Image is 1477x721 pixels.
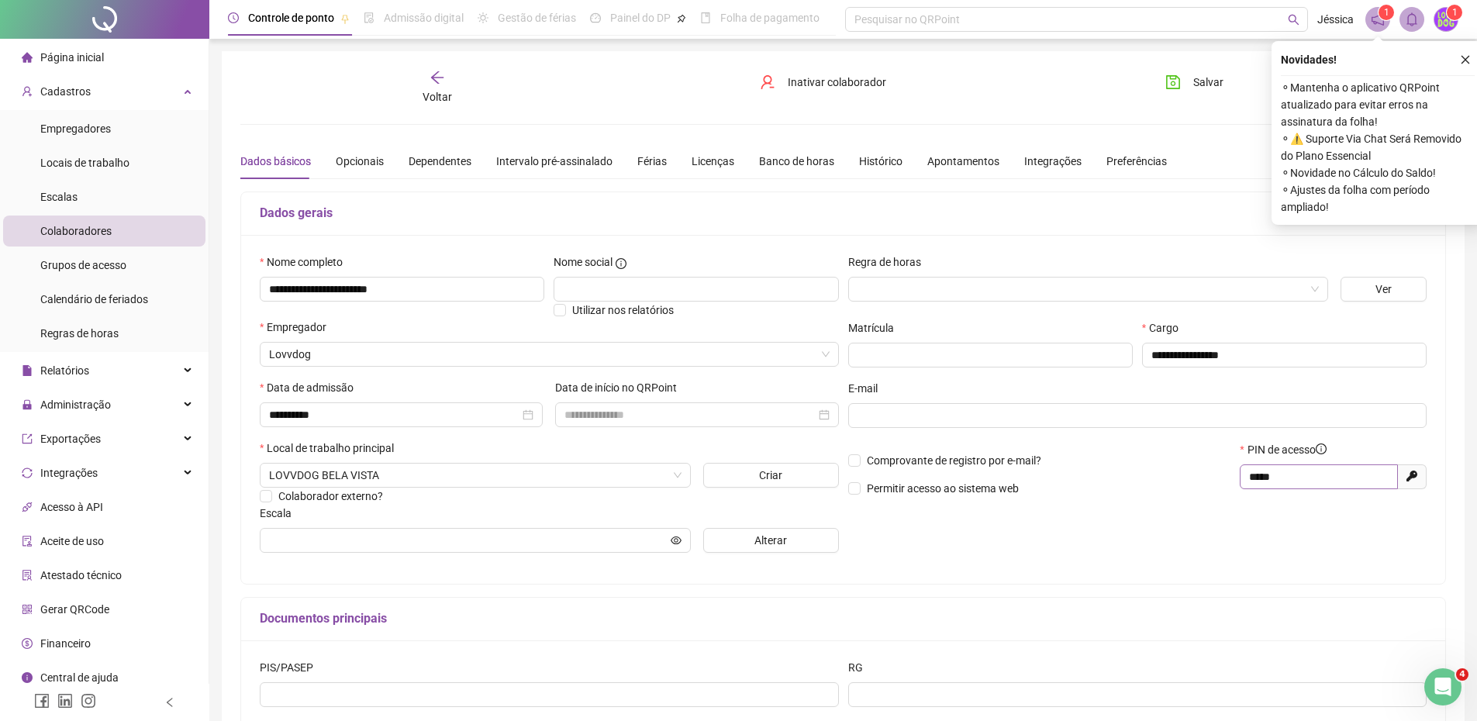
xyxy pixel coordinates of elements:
span: Colaboradores [40,225,112,237]
span: solution [22,570,33,581]
iframe: Intercom live chat [1424,668,1461,705]
span: PIN de acesso [1248,441,1327,458]
span: Utilizar nos relatórios [572,304,674,316]
div: Opcionais [336,153,384,170]
span: 1 [1452,7,1458,18]
label: E-mail [848,380,888,397]
button: Salvar [1154,70,1235,95]
span: Salvar [1193,74,1223,91]
span: RUA GENEBRA 223 [269,464,682,487]
sup: 1 [1379,5,1394,20]
div: Banco de horas [759,153,834,170]
span: Lovvdog [269,343,830,366]
span: pushpin [340,14,350,23]
span: file-done [364,12,374,23]
span: pushpin [677,14,686,23]
span: Cadastros [40,85,91,98]
span: info-circle [1316,443,1327,454]
span: save [1165,74,1181,90]
label: Nome completo [260,254,353,271]
span: left [164,697,175,708]
span: Gerar QRCode [40,603,109,616]
span: sync [22,467,33,478]
span: arrow-left [430,70,445,85]
span: info-circle [616,258,626,269]
div: Dependentes [409,153,471,170]
span: eye [671,535,682,546]
button: Alterar [703,528,839,553]
div: Apontamentos [927,153,999,170]
div: Intervalo pré-assinalado [496,153,613,170]
span: Novidades ! [1281,51,1337,68]
span: book [700,12,711,23]
span: Grupos de acesso [40,259,126,271]
button: Criar [703,463,839,488]
span: lock [22,399,33,410]
label: Empregador [260,319,336,336]
span: Admissão digital [384,12,464,24]
span: info-circle [22,672,33,683]
label: Cargo [1142,319,1189,336]
label: Escala [260,505,302,522]
label: Data de início no QRPoint [555,379,687,396]
span: close [1460,54,1471,65]
span: Atestado técnico [40,569,122,581]
span: user-add [22,86,33,97]
span: clock-circle [228,12,239,23]
span: notification [1371,12,1385,26]
span: ⚬ ⚠️ Suporte Via Chat Será Removido do Plano Essencial [1281,130,1475,164]
span: Exportações [40,433,101,445]
label: Data de admissão [260,379,364,396]
span: 4 [1456,668,1468,681]
span: Acesso à API [40,501,103,513]
sup: Atualize o seu contato no menu Meus Dados [1447,5,1462,20]
span: Voltar [423,91,452,103]
span: facebook [34,693,50,709]
span: file [22,365,33,376]
span: Folha de pagamento [720,12,820,24]
h5: Dados gerais [260,204,1427,223]
span: Escalas [40,191,78,203]
span: user-delete [760,74,775,90]
span: Criar [759,467,782,484]
div: Preferências [1106,153,1167,170]
span: linkedin [57,693,73,709]
span: Alterar [754,532,787,549]
span: Regras de horas [40,327,119,340]
div: Histórico [859,153,902,170]
span: Central de ajuda [40,671,119,684]
span: Ver [1375,281,1392,298]
span: api [22,502,33,512]
span: Página inicial [40,51,104,64]
span: instagram [81,693,96,709]
span: Nome social [554,254,613,271]
span: Inativar colaborador [788,74,886,91]
span: dashboard [590,12,601,23]
span: dollar [22,638,33,649]
span: sun [478,12,488,23]
span: audit [22,536,33,547]
label: PIS/PASEP [260,659,323,676]
span: search [1288,14,1299,26]
label: Matrícula [848,319,904,336]
label: Local de trabalho principal [260,440,404,457]
label: RG [848,659,873,676]
div: Dados básicos [240,153,311,170]
span: qrcode [22,604,33,615]
span: Relatórios [40,364,89,377]
span: Locais de trabalho [40,157,129,169]
span: Painel do DP [610,12,671,24]
span: Empregadores [40,122,111,135]
h5: Documentos principais [260,609,1427,628]
span: Calendário de feriados [40,293,148,305]
span: Aceite de uso [40,535,104,547]
span: Gestão de férias [498,12,576,24]
span: ⚬ Ajustes da folha com período ampliado! [1281,181,1475,216]
span: Jéssica [1317,11,1354,28]
div: Licenças [692,153,734,170]
span: Integrações [40,467,98,479]
span: Colaborador externo? [278,490,383,502]
span: ⚬ Novidade no Cálculo do Saldo! [1281,164,1475,181]
span: home [22,52,33,63]
span: 1 [1384,7,1389,18]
